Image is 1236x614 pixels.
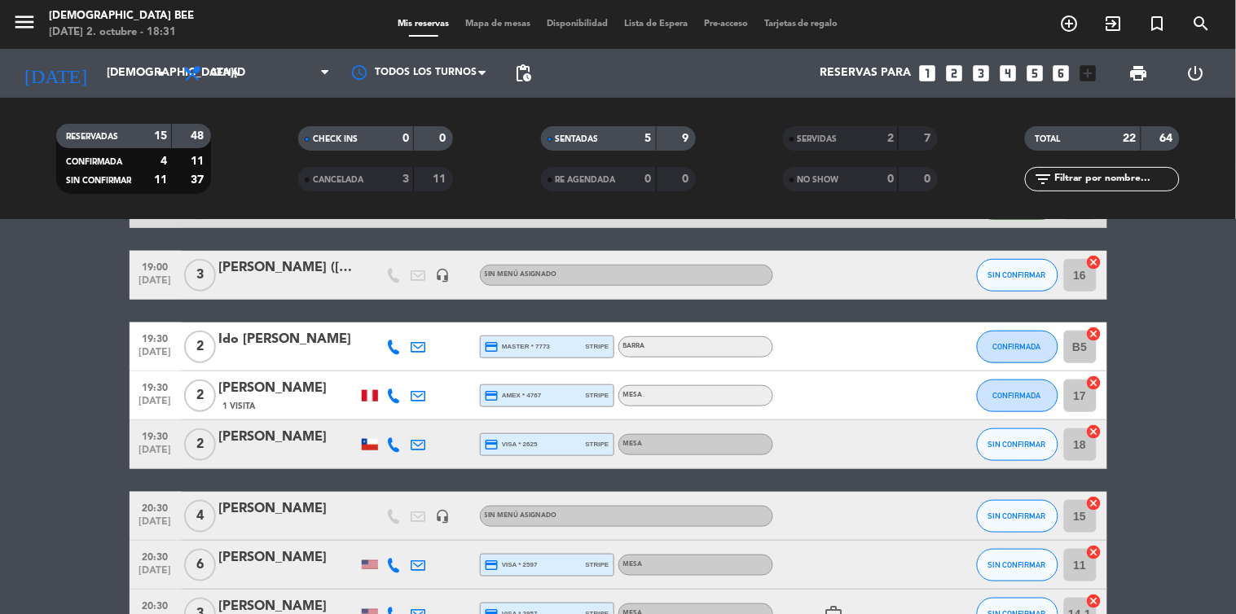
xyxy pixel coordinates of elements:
[219,378,358,399] div: [PERSON_NAME]
[556,135,599,143] span: SENTADAS
[623,343,645,349] span: Barra
[1129,64,1149,83] span: print
[485,437,499,452] i: credit_card
[135,498,176,516] span: 20:30
[798,135,838,143] span: SERVIDAS
[485,271,557,278] span: Sin menú asignado
[1033,169,1053,189] i: filter_list
[586,559,609,570] span: stripe
[12,10,37,40] button: menu
[436,268,451,283] i: headset_mic
[1024,63,1045,84] i: looks_5
[219,257,358,278] div: [PERSON_NAME] ([PERSON_NAME])
[135,257,176,275] span: 19:00
[135,546,176,565] span: 20:30
[539,20,616,29] span: Disponibilidad
[135,445,176,463] span: [DATE]
[485,558,499,572] i: credit_card
[917,63,938,84] i: looks_one
[977,379,1058,412] button: CONFIRMADA
[184,331,216,363] span: 2
[1086,544,1102,560] i: cancel
[191,156,207,167] strong: 11
[993,342,1041,351] span: CONFIRMADA
[135,328,176,347] span: 19:30
[440,133,450,144] strong: 0
[485,512,557,519] span: Sin menú asignado
[943,63,965,84] i: looks_two
[586,439,609,450] span: stripe
[1051,63,1072,84] i: looks_6
[682,173,692,185] strong: 0
[970,63,992,84] i: looks_3
[135,595,176,614] span: 20:30
[1086,254,1102,270] i: cancel
[924,173,934,185] strong: 0
[49,24,194,41] div: [DATE] 2. octubre - 18:31
[12,10,37,34] i: menu
[135,426,176,445] span: 19:30
[977,428,1058,461] button: SIN CONFIRMAR
[623,392,643,398] span: Mesa
[1185,64,1205,83] i: power_settings_new
[135,565,176,584] span: [DATE]
[1086,593,1102,609] i: cancel
[66,158,122,166] span: CONFIRMADA
[623,441,643,447] span: Mesa
[1104,14,1124,33] i: exit_to_app
[219,427,358,448] div: [PERSON_NAME]
[1078,63,1099,84] i: add_box
[1168,49,1224,98] div: LOG OUT
[210,68,239,79] span: Cena
[1035,135,1060,143] span: TOTAL
[1192,14,1212,33] i: search
[623,561,643,568] span: Mesa
[219,329,358,350] div: Ido [PERSON_NAME]
[1053,170,1179,188] input: Filtrar por nombre...
[154,174,167,186] strong: 11
[988,511,1046,520] span: SIN CONFIRMAR
[313,176,363,184] span: CANCELADA
[485,388,542,403] span: amex * 4767
[993,391,1041,400] span: CONFIRMADA
[191,174,207,186] strong: 37
[219,547,358,568] div: [PERSON_NAME]
[1148,14,1168,33] i: turned_in_not
[1086,375,1102,391] i: cancel
[988,440,1046,449] span: SIN CONFIRMAR
[1160,133,1177,144] strong: 64
[887,133,894,144] strong: 2
[556,176,616,184] span: RE AGENDADA
[402,133,409,144] strong: 0
[682,133,692,144] strong: 9
[977,259,1058,292] button: SIN CONFIRMAR
[696,20,756,29] span: Pre-acceso
[977,549,1058,581] button: SIN CONFIRMAR
[184,428,216,461] span: 2
[184,549,216,581] span: 6
[820,67,911,80] span: Reservas para
[485,340,551,354] span: master * 7773
[433,173,450,185] strong: 11
[756,20,847,29] span: Tarjetas de regalo
[485,388,499,403] i: credit_card
[798,176,839,184] span: NO SHOW
[1086,423,1102,440] i: cancel
[988,270,1046,279] span: SIN CONFIRMAR
[389,20,457,29] span: Mis reservas
[135,275,176,294] span: [DATE]
[924,133,934,144] strong: 7
[586,341,609,352] span: stripe
[887,173,894,185] strong: 0
[135,347,176,366] span: [DATE]
[184,379,216,412] span: 2
[645,133,652,144] strong: 5
[12,55,99,91] i: [DATE]
[135,516,176,535] span: [DATE]
[184,500,216,533] span: 4
[219,498,358,520] div: [PERSON_NAME]
[152,64,171,83] i: arrow_drop_down
[1060,14,1080,33] i: add_circle_outline
[184,259,216,292] span: 3
[135,396,176,414] span: [DATE]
